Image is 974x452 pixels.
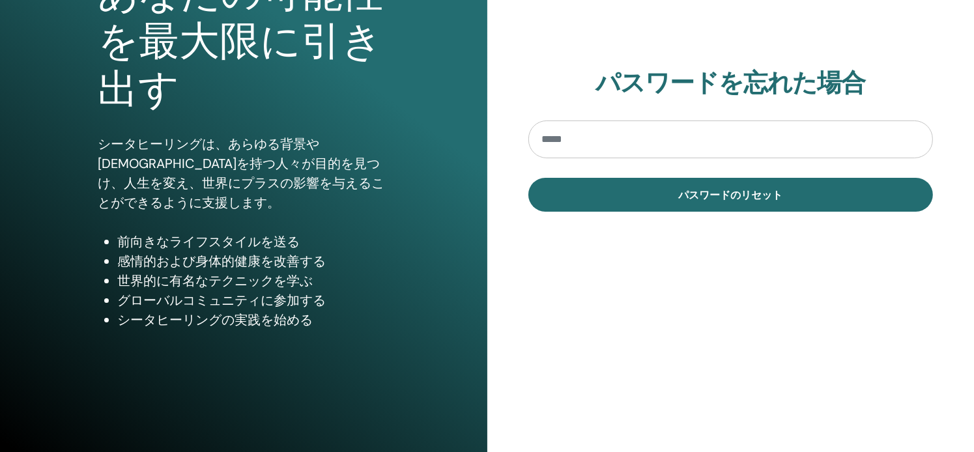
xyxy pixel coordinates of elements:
p: シータヒーリングは、あらゆる背景や[DEMOGRAPHIC_DATA]を持つ人々が目的を見つけ、人生を変え、世界にプラスの影響を与えることができるように支援します。 [98,134,390,212]
li: 前向きなライフスタイルを送る [117,232,390,251]
li: 感情的および身体的健康を改善する [117,251,390,271]
span: パスワードのリセット [678,188,782,202]
li: グローバルコミュニティに参加する [117,290,390,310]
button: パスワードのリセット [528,178,934,212]
h2: パスワードを忘れた場合 [528,68,934,98]
li: シータヒーリングの実践を始める [117,310,390,330]
li: 世界的に有名なテクニックを学ぶ [117,271,390,290]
